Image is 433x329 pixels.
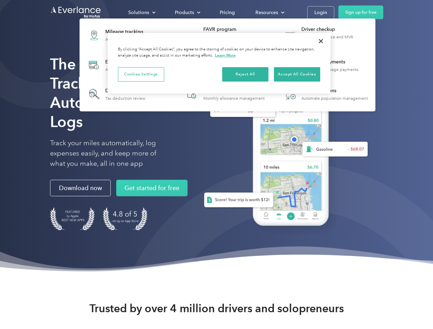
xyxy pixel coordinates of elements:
a: Get started for free [116,180,188,196]
a: Driver checkupLicense, insurance and MVR verification [279,23,372,48]
a: Deduction finderTax deduction review [83,83,149,105]
img: 4.9 out of 5 stars on the app store [103,207,147,230]
div: Automatic mileage logs [105,37,150,42]
div: FAVR program [203,26,274,33]
div: Deduction finder [105,87,145,94]
a: Mileage trackingAutomatic mileage logs [83,23,153,48]
div: Tax deduction review [105,96,145,101]
div: Login [314,8,327,17]
strong: Trusted by over 4 million drivers and solopreneurs [89,302,344,315]
div: Products [168,7,206,19]
button: Reject All [222,67,268,82]
div: Resources [249,7,290,19]
div: By clicking “Accept All Cookies”, you agree to the storing of cookies on your device to enhance s... [118,47,320,59]
div: Pricing [220,8,235,17]
div: Resources [255,8,278,17]
nav: Products [80,19,375,111]
div: Solutions [128,8,149,17]
a: Sign up for free [338,5,383,19]
a: HR IntegrationsAutomate population management [279,83,371,105]
a: Go to homepage [50,6,101,19]
div: Monthly allowance management [203,96,265,101]
img: Badge for Featured by Apple Best New Apps [50,207,95,230]
div: Automatic transaction logs [105,67,155,72]
a: Download now [50,180,111,196]
div: Privacy [108,33,330,94]
div: Driver checkup [301,26,372,33]
div: Mileage tracking [105,28,150,35]
img: Everlance, mileage tracker app, expense tracking app [193,65,373,236]
a: FAVR programFixed & Variable Rate reimbursement design & management [181,23,274,48]
button: Close [313,34,328,49]
p: Track your miles automatically, log expenses easily, and keep more of what you make, all in one app [50,138,172,169]
a: Pricing [213,7,242,19]
div: Expense tracking [105,59,155,65]
button: Cookies Settings [118,67,164,82]
div: Automate population management [301,96,368,101]
div: Products [175,8,194,17]
div: License, insurance and MVR verification [301,35,372,44]
div: HR Integrations [301,87,368,94]
a: More information about your privacy, opens in a new tab [215,53,236,58]
a: Login [307,6,334,19]
div: Solutions [121,7,161,19]
a: Accountable planMonthly allowance management [181,83,268,105]
a: Expense trackingAutomatic transaction logs [83,53,158,78]
div: Cookie banner [108,33,330,94]
button: Accept All Cookies [274,67,320,82]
